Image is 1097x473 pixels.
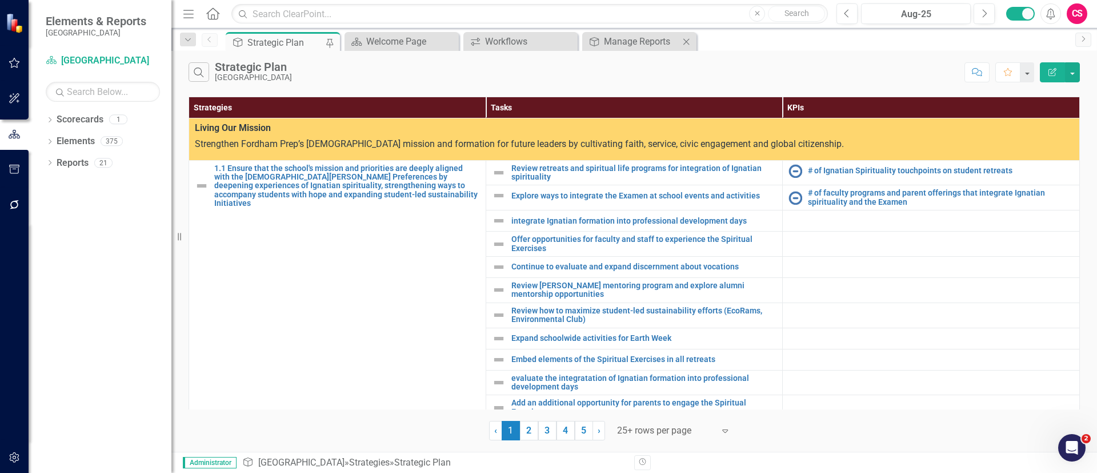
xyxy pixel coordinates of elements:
[585,34,679,49] a: Manage Reports
[492,260,506,274] img: Not Defined
[214,164,480,208] a: 1.1 Ensure that the school's mission and priorities are deeply aligned with the [DEMOGRAPHIC_DATA...
[215,61,292,73] div: Strategic Plan
[784,9,809,18] span: Search
[511,355,777,364] a: Embed elements of the Spiritual Exercises in all retreats
[486,160,783,185] td: Double-Click to Edit Right Click for Context Menu
[788,164,802,178] img: No Information
[808,166,1074,175] a: # of Ignatian Spirituality touchpoints on student retreats
[492,166,506,180] img: Not Defined
[511,334,777,343] a: Expand schoolwide activities for Earth Week
[808,189,1074,206] a: # of faculty programs and parent offerings that integrate Ignatian spirituality and the Examen
[492,237,506,251] img: Not Defined
[466,34,575,49] a: Workflows
[1058,434,1086,462] iframe: Intercom live chat
[511,164,777,182] a: Review retreats and spiritual life programs for integration of Ignatian spirituality
[486,349,783,370] td: Double-Click to Edit Right Click for Context Menu
[486,232,783,257] td: Double-Click to Edit Right Click for Context Menu
[1067,3,1087,24] button: CS
[492,353,506,367] img: Not Defined
[511,399,777,416] a: Add an additional opportunity for parents to engage the Spiritual Exercises
[347,34,456,49] a: Welcome Page
[486,278,783,303] td: Double-Click to Edit Right Click for Context Menu
[492,214,506,228] img: Not Defined
[502,421,520,440] span: 1
[6,13,26,33] img: ClearPoint Strategy
[598,425,600,436] span: ›
[101,137,123,146] div: 375
[46,82,160,102] input: Search Below...
[511,307,777,324] a: Review how to maximize student-led sustainability efforts (EcoRams, Environmental Club)
[538,421,556,440] a: 3
[783,160,1080,185] td: Double-Click to Edit Right Click for Context Menu
[46,28,146,37] small: [GEOGRAPHIC_DATA]
[511,192,777,200] a: Explore ways to integrate the Examen at school events and activities
[1082,434,1091,443] span: 2
[366,34,456,49] div: Welcome Page
[520,421,538,440] a: 2
[183,457,237,468] span: Administrator
[46,14,146,28] span: Elements & Reports
[195,122,1074,135] span: Living Our Mission
[492,401,506,415] img: Not Defined
[492,283,506,297] img: Not Defined
[394,457,451,468] div: Strategic Plan
[511,235,777,253] a: Offer opportunities for faculty and staff to experience the Spiritual Exercises
[195,179,209,193] img: Not Defined
[46,54,160,67] a: [GEOGRAPHIC_DATA]
[242,456,626,470] div: » »
[788,191,802,205] img: No Information
[486,257,783,278] td: Double-Click to Edit Right Click for Context Menu
[492,308,506,322] img: Not Defined
[485,34,575,49] div: Workflows
[492,376,506,389] img: Not Defined
[189,118,1080,161] td: Double-Click to Edit
[486,185,783,210] td: Double-Click to Edit Right Click for Context Menu
[511,281,777,299] a: Review [PERSON_NAME] mentoring program and explore alumni mentorship opportunities
[768,6,825,22] button: Search
[57,135,95,148] a: Elements
[556,421,575,440] a: 4
[486,395,783,420] td: Double-Click to Edit Right Click for Context Menu
[349,457,390,468] a: Strategies
[486,210,783,232] td: Double-Click to Edit Right Click for Context Menu
[511,217,777,225] a: integrate Ignatian formation into professional development days
[861,3,971,24] button: Aug-25
[486,370,783,395] td: Double-Click to Edit Right Click for Context Menu
[865,7,967,21] div: Aug-25
[247,35,323,50] div: Strategic Plan
[486,328,783,349] td: Double-Click to Edit Right Click for Context Menu
[783,185,1080,210] td: Double-Click to Edit Right Click for Context Menu
[604,34,679,49] div: Manage Reports
[57,157,89,170] a: Reports
[486,303,783,328] td: Double-Click to Edit Right Click for Context Menu
[258,457,345,468] a: [GEOGRAPHIC_DATA]
[57,113,103,126] a: Scorecards
[195,138,1074,151] p: Strengthen Fordham Prep’s [DEMOGRAPHIC_DATA] mission and formation for future leaders by cultivat...
[109,115,127,125] div: 1
[215,73,292,82] div: [GEOGRAPHIC_DATA]
[94,158,113,168] div: 21
[511,374,777,392] a: evaluate the integratation of Ignatian formation into professional development days
[511,263,777,271] a: Continue to evaluate and expand discernment about vocations
[492,332,506,345] img: Not Defined
[231,4,828,24] input: Search ClearPoint...
[494,425,497,436] span: ‹
[492,189,506,202] img: Not Defined
[575,421,593,440] a: 5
